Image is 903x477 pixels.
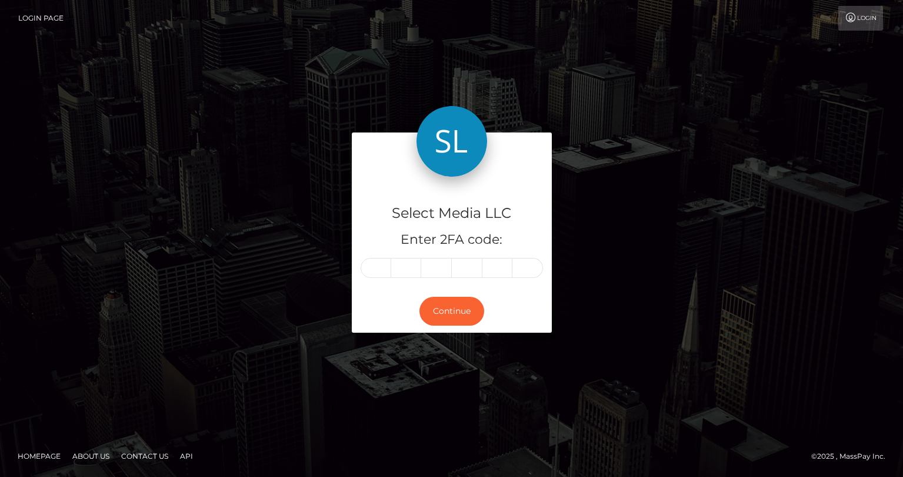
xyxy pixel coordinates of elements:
a: Homepage [13,447,65,465]
a: API [175,447,198,465]
a: Login Page [18,6,64,31]
a: Login [838,6,883,31]
a: About Us [68,447,114,465]
h4: Select Media LLC [361,203,543,224]
img: Select Media LLC [416,106,487,177]
h5: Enter 2FA code: [361,231,543,249]
a: Contact Us [116,447,173,465]
button: Continue [419,297,484,326]
div: © 2025 , MassPay Inc. [811,450,894,463]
